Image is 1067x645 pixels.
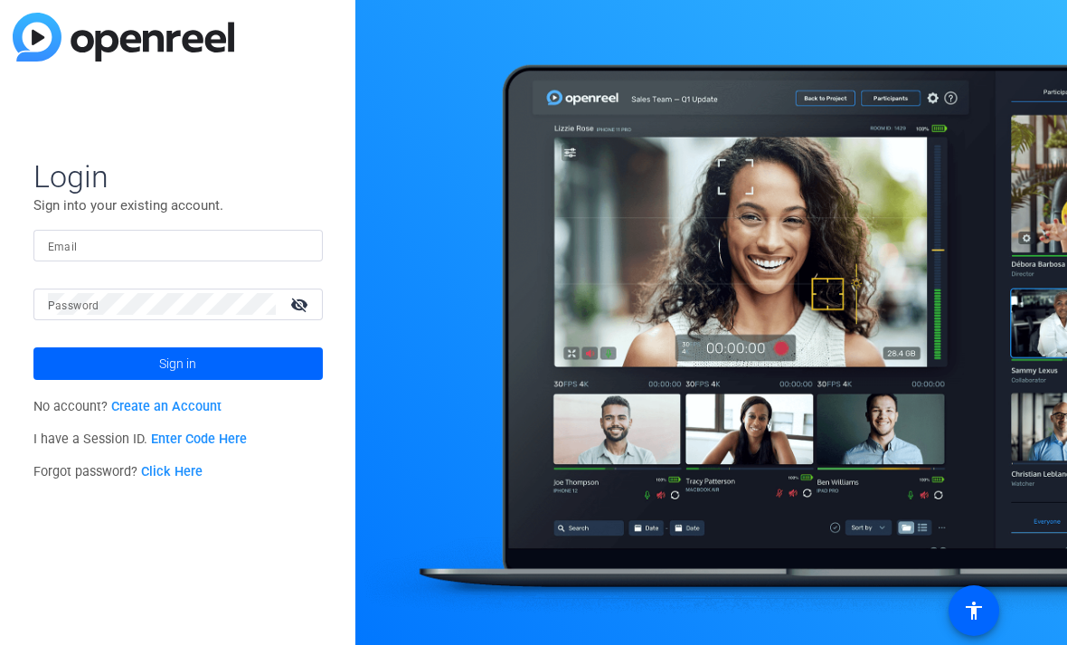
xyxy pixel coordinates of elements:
[48,241,78,253] mat-label: Email
[279,291,323,318] mat-icon: visibility_off
[33,464,203,479] span: Forgot password?
[151,432,247,447] a: Enter Code Here
[33,157,323,195] span: Login
[48,299,99,312] mat-label: Password
[48,234,308,256] input: Enter Email Address
[963,600,985,621] mat-icon: accessibility
[13,13,234,62] img: blue-gradient.svg
[33,347,323,380] button: Sign in
[33,195,323,215] p: Sign into your existing account.
[159,341,196,386] span: Sign in
[141,464,203,479] a: Click Here
[33,432,248,447] span: I have a Session ID.
[33,399,222,414] span: No account?
[111,399,222,414] a: Create an Account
